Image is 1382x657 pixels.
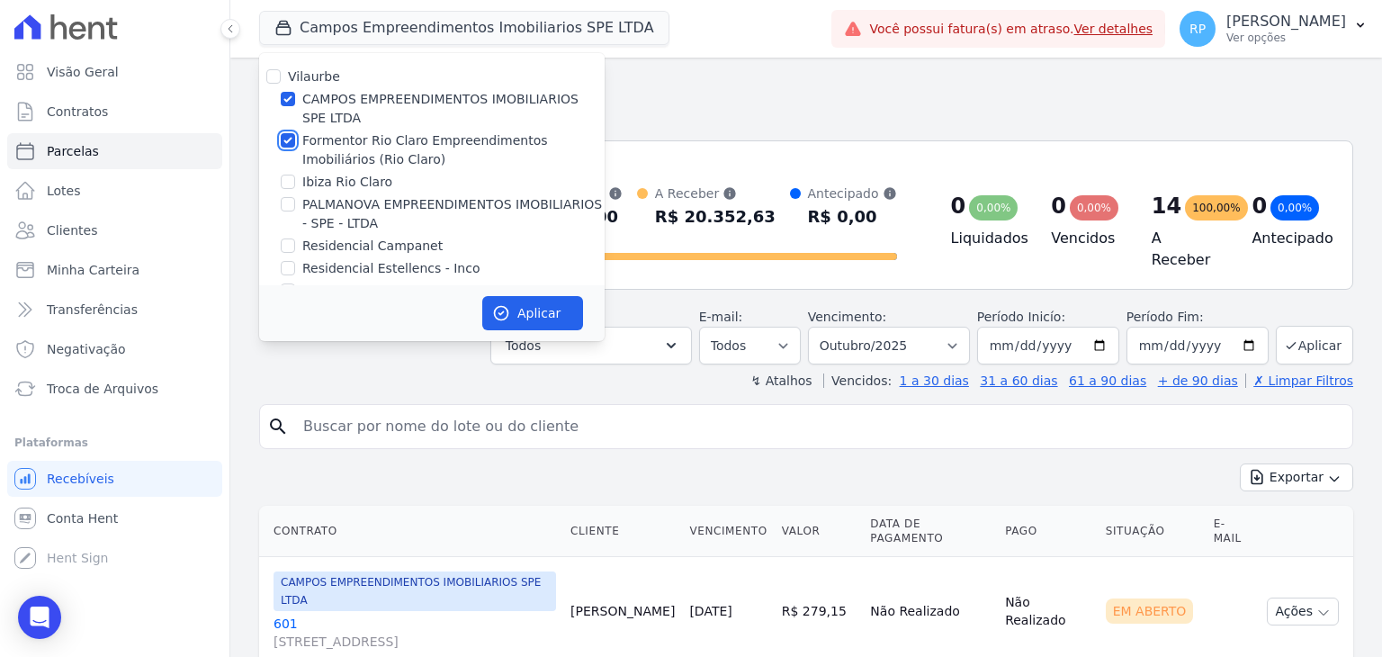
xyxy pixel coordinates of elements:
a: Minha Carteira [7,252,222,288]
label: Vencimento: [808,310,886,324]
label: Período Fim: [1126,308,1269,327]
span: Visão Geral [47,63,119,81]
h2: Parcelas [259,72,1353,104]
th: Data de Pagamento [863,506,998,557]
label: Residencial Estellencs - LBA [302,282,478,301]
div: Antecipado [808,184,897,202]
a: 61 a 90 dias [1069,373,1146,388]
span: RP [1189,22,1206,35]
span: Transferências [47,301,138,319]
a: ✗ Limpar Filtros [1245,373,1353,388]
div: 0,00% [1070,195,1118,220]
span: Troca de Arquivos [47,380,158,398]
div: 0 [951,192,966,220]
th: Vencimento [682,506,774,557]
span: Clientes [47,221,97,239]
label: Formentor Rio Claro Empreendimentos Imobiliários (Rio Claro) [302,131,605,169]
button: Campos Empreendimentos Imobiliarios SPE LTDA [259,11,669,45]
div: R$ 0,00 [808,202,897,231]
span: Todos [506,335,541,356]
span: Contratos [47,103,108,121]
div: A Receber [655,184,776,202]
a: 31 a 60 dias [980,373,1057,388]
label: E-mail: [699,310,743,324]
div: 0,00% [1270,195,1319,220]
button: Exportar [1240,463,1353,491]
a: Ver detalhes [1074,22,1153,36]
button: Ações [1267,598,1339,625]
h4: Antecipado [1252,228,1324,249]
span: Parcelas [47,142,99,160]
div: 0 [1051,192,1066,220]
a: Contratos [7,94,222,130]
a: Clientes [7,212,222,248]
span: Negativação [47,340,126,358]
label: Período Inicío: [977,310,1065,324]
button: Aplicar [1276,326,1353,364]
span: Lotes [47,182,81,200]
label: Residencial Estellencs - Inco [302,259,480,278]
p: [PERSON_NAME] [1226,13,1346,31]
h4: Liquidados [951,228,1023,249]
button: Aplicar [482,296,583,330]
div: 0 [1252,192,1267,220]
label: PALMANOVA EMPREENDIMENTOS IMOBILIARIOS - SPE - LTDA [302,195,605,233]
th: Situação [1099,506,1207,557]
label: Ibiza Rio Claro [302,173,392,192]
a: 1 a 30 dias [900,373,969,388]
a: Visão Geral [7,54,222,90]
h4: Vencidos [1051,228,1123,249]
a: Negativação [7,331,222,367]
button: RP [PERSON_NAME] Ver opções [1165,4,1382,54]
i: search [267,416,289,437]
div: Em Aberto [1106,598,1194,624]
span: CAMPOS EMPREENDIMENTOS IMOBILIARIOS SPE LTDA [274,571,556,611]
p: Ver opções [1226,31,1346,45]
th: Cliente [563,506,682,557]
div: R$ 20.352,63 [655,202,776,231]
a: Recebíveis [7,461,222,497]
input: Buscar por nome do lote ou do cliente [292,409,1345,445]
span: Recebíveis [47,470,114,488]
span: Conta Hent [47,509,118,527]
a: + de 90 dias [1158,373,1238,388]
div: Open Intercom Messenger [18,596,61,639]
div: 100,00% [1185,195,1247,220]
a: 601[STREET_ADDRESS] [274,615,556,651]
th: Contrato [259,506,563,557]
div: Plataformas [14,432,215,454]
label: Vilaurbe [288,69,340,84]
label: ↯ Atalhos [750,373,812,388]
a: Parcelas [7,133,222,169]
h4: A Receber [1152,228,1224,271]
th: Valor [775,506,864,557]
th: E-mail [1207,506,1261,557]
span: Minha Carteira [47,261,139,279]
label: CAMPOS EMPREENDIMENTOS IMOBILIARIOS SPE LTDA [302,90,605,128]
label: Vencidos: [823,373,892,388]
a: Lotes [7,173,222,209]
span: Você possui fatura(s) em atraso. [869,20,1153,39]
a: [DATE] [689,604,731,618]
a: Transferências [7,292,222,328]
button: Todos [490,327,692,364]
div: 14 [1152,192,1181,220]
th: Pago [998,506,1099,557]
a: Troca de Arquivos [7,371,222,407]
label: Residencial Campanet [302,237,443,256]
span: [STREET_ADDRESS] [274,633,556,651]
div: 0,00% [969,195,1018,220]
a: Conta Hent [7,500,222,536]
